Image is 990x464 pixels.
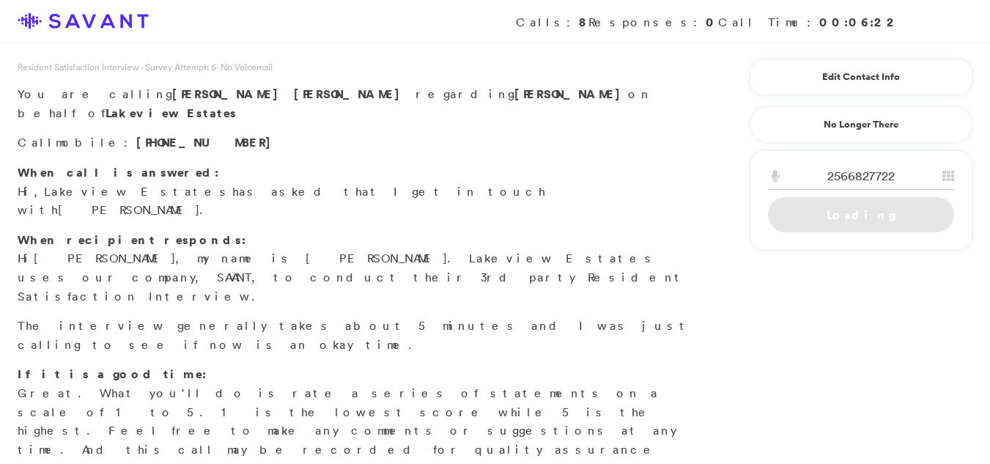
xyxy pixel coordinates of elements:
[579,14,588,30] strong: 8
[750,106,972,143] a: No Longer There
[18,61,273,73] span: Resident Satisfaction Interview - Survey Attempt: 5 - No Voicemail
[58,202,199,217] span: [PERSON_NAME]
[106,105,237,121] strong: Lakeview Estates
[706,14,718,30] strong: 0
[18,133,694,152] p: Call :
[18,366,207,382] strong: If it is a good time:
[18,163,694,220] p: Hi, has asked that I get in touch with .
[18,317,694,354] p: The interview generally takes about 5 minutes and I was just calling to see if now is an okay time.
[18,232,246,248] strong: When recipient responds:
[514,86,628,102] strong: [PERSON_NAME]
[136,134,278,150] span: [PHONE_NUMBER]
[56,135,124,150] span: mobile
[768,197,954,232] a: Loading
[172,86,286,102] span: [PERSON_NAME]
[34,251,175,265] span: [PERSON_NAME]
[18,231,694,306] p: Hi , my name is [PERSON_NAME]. Lakeview Estates uses our company, SAVANT, to conduct their 3rd pa...
[819,14,899,30] strong: 00:06:22
[294,86,407,102] span: [PERSON_NAME]
[18,164,219,180] strong: When call is answered:
[18,85,694,122] p: You are calling regarding on behalf of
[44,184,232,199] span: Lakeview Estates
[768,65,954,89] a: Edit Contact Info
